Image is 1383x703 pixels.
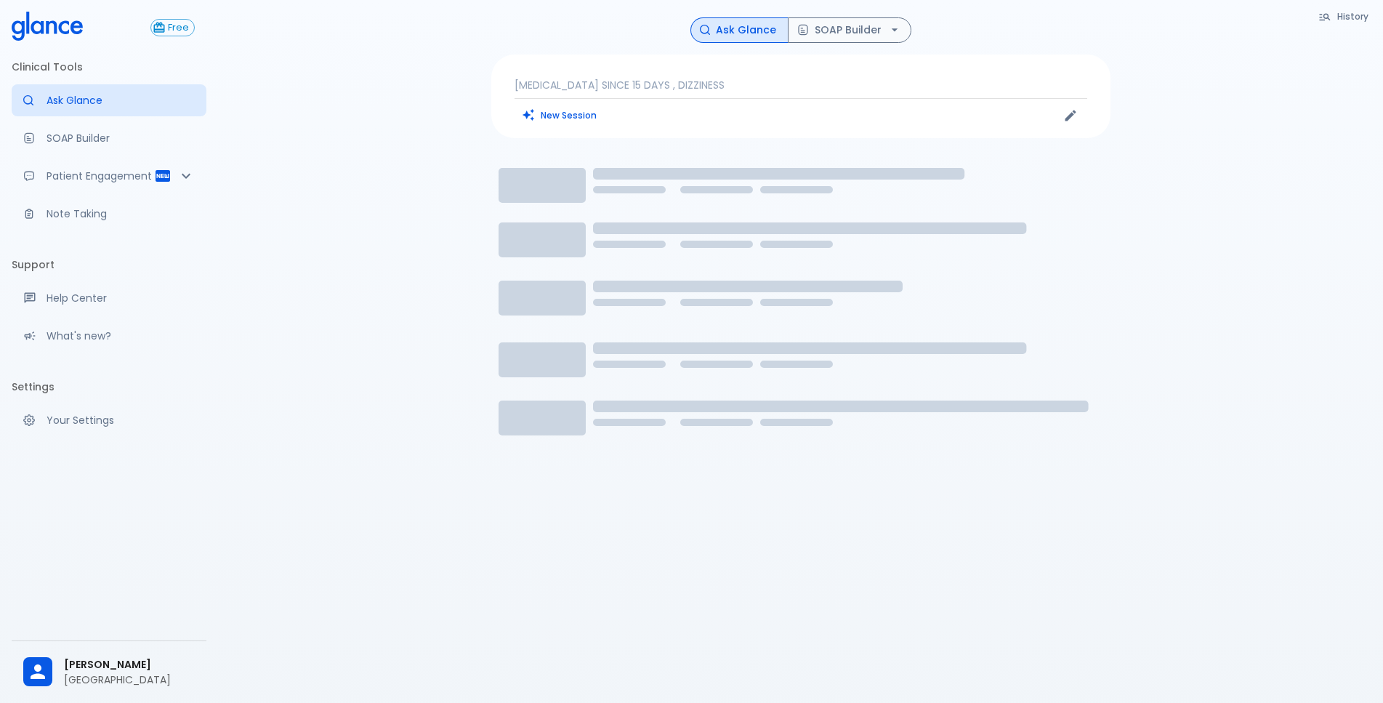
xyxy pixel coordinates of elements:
button: Edit [1060,105,1081,126]
a: Moramiz: Find ICD10AM codes instantly [12,84,206,116]
a: Get help from our support team [12,282,206,314]
p: Help Center [47,291,195,305]
p: [GEOGRAPHIC_DATA] [64,672,195,687]
li: Clinical Tools [12,49,206,84]
a: Click to view or change your subscription [150,19,206,36]
button: History [1311,6,1377,27]
button: Clears all inputs and results. [515,105,605,126]
p: Note Taking [47,206,195,221]
a: Manage your settings [12,404,206,436]
a: Advanced note-taking [12,198,206,230]
button: Ask Glance [690,17,789,43]
button: SOAP Builder [788,17,911,43]
p: Ask Glance [47,93,195,108]
p: [MEDICAL_DATA] SINCE 15 DAYS , DIZZINESS [515,78,1087,92]
button: Free [150,19,195,36]
p: SOAP Builder [47,131,195,145]
p: What's new? [47,329,195,343]
span: Free [163,23,194,33]
li: Support [12,247,206,282]
p: Your Settings [47,413,195,427]
a: Docugen: Compose a clinical documentation in seconds [12,122,206,154]
li: Settings [12,369,206,404]
div: [PERSON_NAME][GEOGRAPHIC_DATA] [12,647,206,697]
div: Recent updates and feature releases [12,320,206,352]
div: Patient Reports & Referrals [12,160,206,192]
span: [PERSON_NAME] [64,657,195,672]
p: Patient Engagement [47,169,154,183]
